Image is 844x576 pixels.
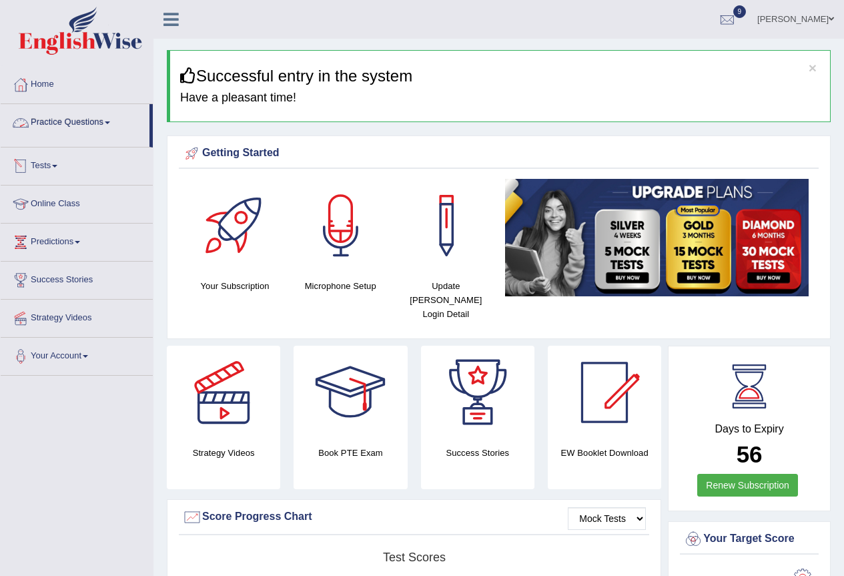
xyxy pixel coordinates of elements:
span: 9 [733,5,747,18]
b: 56 [737,441,763,467]
h4: Your Subscription [189,279,281,293]
a: Online Class [1,186,153,219]
div: Score Progress Chart [182,507,646,527]
div: Your Target Score [683,529,815,549]
a: Tests [1,148,153,181]
a: Your Account [1,338,153,371]
tspan: Test scores [383,551,446,564]
h4: EW Booklet Download [548,446,661,460]
h4: Update [PERSON_NAME] Login Detail [400,279,492,321]
h4: Book PTE Exam [294,446,407,460]
button: × [809,61,817,75]
h4: Days to Expiry [683,423,815,435]
h3: Successful entry in the system [180,67,820,85]
h4: Microphone Setup [294,279,386,293]
a: Predictions [1,224,153,257]
a: Renew Subscription [697,474,798,497]
a: Strategy Videos [1,300,153,333]
a: Speaking Practice [25,141,149,166]
a: Success Stories [1,262,153,295]
h4: Success Stories [421,446,534,460]
div: Getting Started [182,143,815,164]
a: Practice Questions [1,104,149,137]
h4: Have a pleasant time! [180,91,820,105]
img: small5.jpg [505,179,809,296]
h4: Strategy Videos [167,446,280,460]
a: Home [1,66,153,99]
